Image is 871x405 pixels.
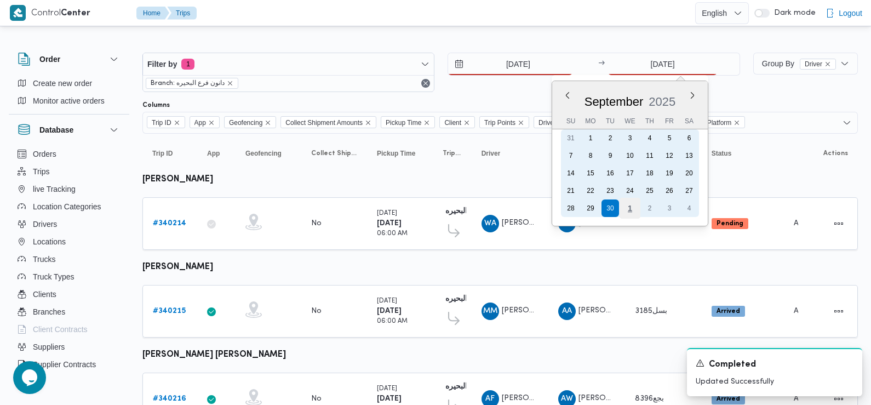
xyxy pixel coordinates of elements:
[463,119,470,126] button: Remove Client from selection in this group
[444,117,461,129] span: Client
[9,75,129,114] div: Order
[608,53,717,75] input: Press the down key to enter a popover containing a calendar. Press the escape key to close the po...
[419,77,432,90] button: Remove
[33,270,74,283] span: Truck Types
[33,358,96,371] span: Supplier Contracts
[142,101,170,110] label: Columns
[709,358,756,372] span: Completed
[33,182,76,196] span: live Tracking
[578,395,641,402] span: [PERSON_NAME]
[621,164,639,182] div: day-17
[181,59,194,70] span: 1 active filters
[707,117,732,129] span: Platform
[13,268,125,286] button: Truck Types
[377,220,402,227] b: [DATE]
[13,286,125,303] button: Clients
[153,305,186,318] a: #340215
[448,53,572,75] input: Press the down key to open a popover containing a calendar.
[18,53,121,66] button: Order
[229,117,262,129] span: Geofencing
[707,145,778,162] button: Status
[9,145,129,383] div: Database
[641,129,658,147] div: day-4
[207,149,220,158] span: App
[147,116,185,128] span: Trip ID
[712,218,748,229] span: Pending
[483,303,497,320] span: MM
[152,149,173,158] span: Trip ID
[174,119,180,126] button: Remove Trip ID from selection in this group
[142,175,213,184] b: [PERSON_NAME]
[280,116,376,128] span: Collect Shipment Amounts
[377,307,402,315] b: [DATE]
[717,220,743,227] b: Pending
[33,340,65,353] span: Suppliers
[620,198,640,219] div: day-1
[194,117,206,129] span: App
[641,147,658,164] div: day-11
[794,220,817,227] span: Admin
[717,308,740,315] b: Arrived
[13,180,125,198] button: live Tracking
[33,235,66,248] span: Locations
[582,182,599,199] div: day-22
[377,395,402,402] b: [DATE]
[13,233,125,250] button: Locations
[477,145,543,162] button: Driver
[562,113,580,129] div: Su
[661,113,678,129] div: Fr
[563,91,572,100] button: Previous Month
[641,113,658,129] div: Th
[562,303,572,320] span: AA
[227,80,233,87] button: remove selected entity
[445,295,500,303] b: دانون فرع البحيره
[621,147,639,164] div: day-10
[386,117,421,129] span: Pickup Time
[649,95,675,109] span: 2025
[13,250,125,268] button: Trucks
[479,116,529,128] span: Trip Points
[621,182,639,199] div: day-24
[641,182,658,199] div: day-25
[482,149,501,158] span: Driver
[843,118,851,127] button: Open list of options
[13,163,125,180] button: Trips
[558,303,576,320] div: Ali Abadallah Abadalsmd Aljsamai
[33,375,60,389] span: Devices
[648,94,676,109] div: Button. Open the year selector. 2025 is currently selected.
[601,129,619,147] div: day-2
[13,75,125,92] button: Create new order
[33,200,101,213] span: Location Categories
[285,117,363,129] span: Collect Shipment Amounts
[148,145,192,162] button: Trip ID
[734,119,740,126] button: Remove Platform from selection in this group
[33,147,56,161] span: Orders
[538,117,556,129] span: Driver
[502,219,564,226] span: [PERSON_NAME]
[245,149,282,158] span: Geofencing
[661,164,678,182] div: day-19
[823,149,848,158] span: Actions
[824,61,831,67] button: remove selected entity
[680,199,698,217] div: day-4
[373,145,427,162] button: Pickup Time
[661,129,678,147] div: day-5
[484,117,515,129] span: Trip Points
[794,307,817,315] span: Admin
[311,306,322,316] div: No
[534,116,570,128] span: Driver
[839,7,862,20] span: Logout
[13,338,125,356] button: Suppliers
[445,383,500,390] b: دانون فرع البحيره
[830,215,847,232] button: Actions
[582,129,599,147] div: day-1
[661,182,678,199] div: day-26
[518,119,524,126] button: Remove Trip Points from selection in this group
[377,210,397,216] small: [DATE]
[443,149,462,158] span: Trip Points
[601,113,619,129] div: Tu
[484,215,496,232] span: WA
[33,253,55,266] span: Trucks
[621,129,639,147] div: day-3
[712,306,745,317] span: Arrived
